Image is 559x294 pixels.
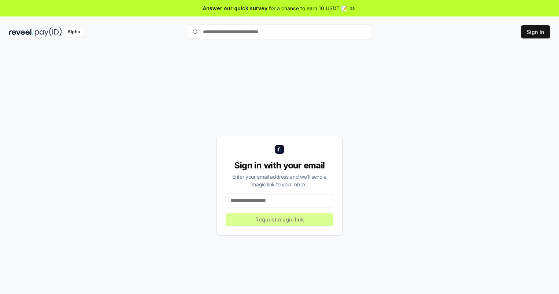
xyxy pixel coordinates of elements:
span: Answer our quick survey [203,4,267,12]
div: Alpha [63,27,84,37]
img: reveel_dark [9,27,33,37]
span: for a chance to earn 10 USDT 📝 [269,4,347,12]
div: Enter your email address and we’ll send a magic link to your inbox. [226,173,333,188]
div: Sign in with your email [226,160,333,171]
img: pay_id [35,27,62,37]
img: logo_small [275,145,284,154]
button: Sign In [521,25,550,38]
